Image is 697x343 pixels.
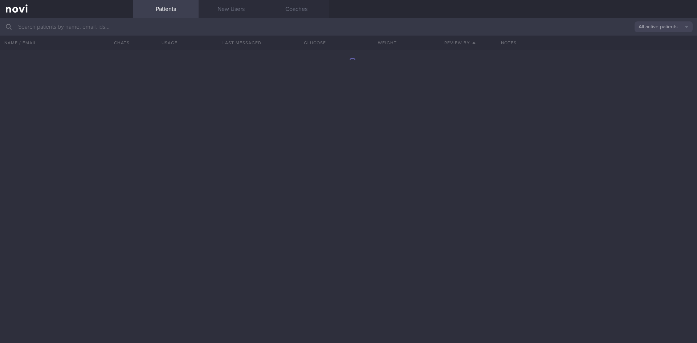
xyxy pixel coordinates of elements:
button: Chats [104,36,133,50]
button: Last Messaged [206,36,278,50]
button: All active patients [635,21,693,32]
div: Notes [497,36,697,50]
button: Glucose [278,36,351,50]
div: Usage [133,36,206,50]
button: Weight [351,36,424,50]
button: Review By [424,36,496,50]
